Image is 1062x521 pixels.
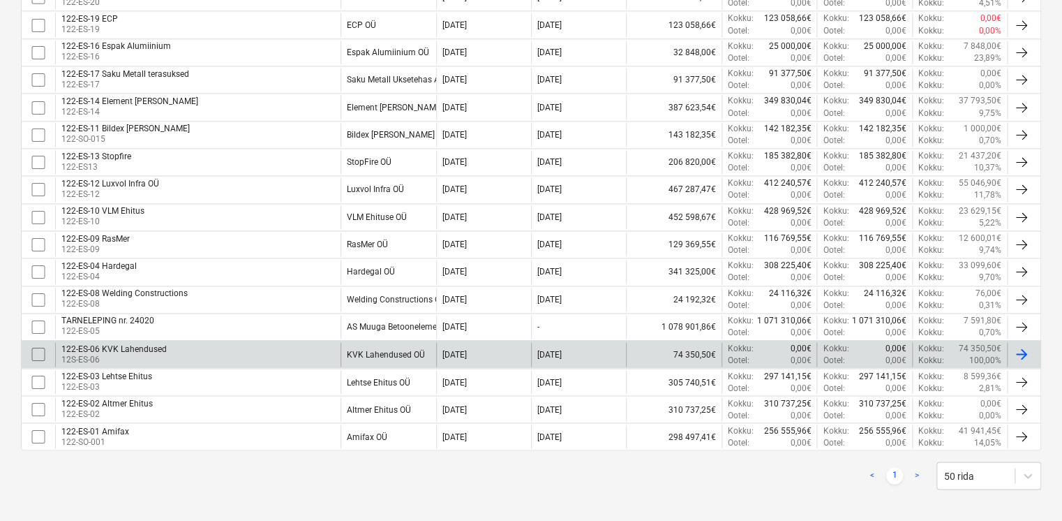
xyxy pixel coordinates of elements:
div: 467 287,47€ [626,177,721,201]
p: 122-ES-04 [61,271,137,283]
div: [DATE] [537,349,562,359]
div: 122-ES-04 Hardegal [61,261,137,271]
div: [DATE] [537,20,562,30]
p: Kokku : [918,315,944,327]
div: 129 369,55€ [626,233,721,256]
p: 0,00€ [790,189,811,201]
p: Kokku : [728,425,754,436]
p: Kokku : [728,370,754,382]
p: Kokku : [918,95,944,107]
p: Ootel : [728,327,749,339]
div: 122-ES-03 Lehtse Ehitus [61,371,152,381]
p: Kokku : [918,80,944,91]
div: 122-ES-08 Welding Constructions [61,288,188,298]
p: 0,31% [979,300,1001,311]
p: Kokku : [823,150,848,162]
p: Kokku : [823,41,848,52]
p: Kokku : [918,244,944,256]
p: 0,00€ [790,300,811,311]
a: Previous page [864,467,881,484]
p: 0,00€ [885,80,906,91]
p: Kokku : [918,135,944,147]
div: Bildex Grupp OÜ [347,130,448,140]
p: Kokku : [918,327,944,339]
div: 387 623,54€ [626,95,721,119]
p: 122-ES13 [61,161,131,173]
p: 0,00€ [790,272,811,284]
p: 9,74% [979,244,1001,256]
div: 298 497,41€ [626,425,721,448]
p: Kokku : [918,409,944,421]
div: RasMer OÜ [347,240,388,249]
div: [DATE] [442,103,467,112]
p: Kokku : [728,95,754,107]
p: 0,00€ [885,342,906,354]
div: Saku Metall Uksetehas AS [347,75,444,85]
p: 297 141,15€ [763,370,811,382]
div: 123 058,66€ [626,13,721,36]
p: 308 225,40€ [859,260,906,272]
div: 122-ES-12 Luxvol Infra OÜ [61,179,159,189]
p: Kokku : [918,397,944,409]
div: 122-ES-11 Bildex [PERSON_NAME] [61,124,190,133]
div: 1 078 901,86€ [626,315,721,339]
p: 0,00€ [885,382,906,394]
div: 206 820,00€ [626,150,721,174]
p: Kokku : [823,425,848,436]
p: 21 437,20€ [959,150,1001,162]
div: [DATE] [537,130,562,140]
p: 91 377,50€ [864,68,906,80]
p: 0,00€ [790,108,811,119]
div: Espak Alumiinium OÜ [347,47,429,57]
p: 0,00€ [980,397,1001,409]
p: 2,81% [979,382,1001,394]
p: 7 848,00€ [964,41,1001,52]
div: 122-ES-14 Element [PERSON_NAME] [61,96,198,106]
p: 122-ES-03 [61,381,152,392]
p: 310 737,25€ [859,397,906,409]
p: Ootel : [728,354,749,366]
p: 122-ES-12 [61,189,159,200]
p: Kokku : [918,288,944,300]
p: Ootel : [728,272,749,284]
div: [DATE] [442,322,467,332]
p: Ootel : [728,162,749,174]
p: Kokku : [823,205,848,217]
div: [DATE] [442,75,467,85]
div: VLM Ehituse OÜ [347,212,407,222]
p: Kokku : [728,342,754,354]
div: [DATE] [442,212,467,222]
div: [DATE] [442,404,467,414]
div: [DATE] [537,404,562,414]
div: [DATE] [537,432,562,441]
p: Kokku : [918,123,944,135]
p: 0,00€ [790,217,811,229]
p: 123 058,66€ [859,13,906,24]
div: TARNELEPING nr. 24020 [61,316,154,325]
p: 7 591,80€ [964,315,1001,327]
p: 256 555,96€ [859,425,906,436]
p: 9,75% [979,108,1001,119]
p: Kokku : [823,315,848,327]
p: Kokku : [728,260,754,272]
p: Ootel : [728,217,749,229]
p: 185 382,80€ [859,150,906,162]
p: Kokku : [918,41,944,52]
p: Kokku : [823,68,848,80]
p: 10,37% [974,162,1001,174]
iframe: Chat Widget [992,454,1062,521]
p: 0,00€ [885,272,906,284]
p: Kokku : [728,205,754,217]
div: [DATE] [537,377,562,387]
p: 25 000,00€ [864,41,906,52]
p: Ootel : [823,300,844,311]
p: Ootel : [823,409,844,421]
p: Ootel : [823,80,844,91]
div: [DATE] [442,157,467,167]
p: 122-ES-02 [61,408,153,420]
div: 305 740,51€ [626,370,721,394]
p: Kokku : [918,370,944,382]
div: 143 182,35€ [626,123,721,147]
p: Ootel : [823,52,844,64]
p: 14,05% [974,436,1001,448]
